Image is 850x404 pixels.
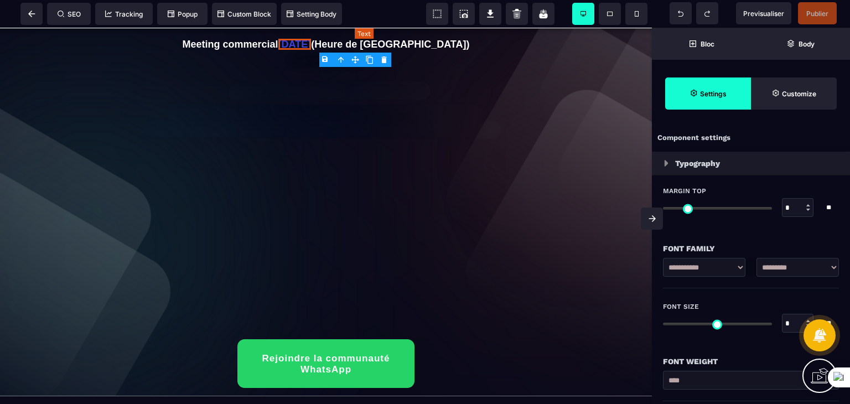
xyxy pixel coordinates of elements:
span: Previsualiser [743,9,784,18]
b: [DATE] [278,11,312,22]
span: Popup [168,10,198,18]
div: Font Weight [663,355,839,368]
strong: Body [799,40,815,48]
span: Screenshot [453,3,475,25]
img: loading [664,160,668,167]
span: Tracking [105,10,143,18]
span: Margin Top [663,187,706,195]
span: Setting Body [287,10,336,18]
span: Custom Block [217,10,271,18]
span: Settings [665,77,751,110]
text: Meeting commercial (Heure de [GEOGRAPHIC_DATA]) [8,8,644,25]
button: Rejoindre la communauté WhatsApp [237,312,414,360]
span: Open Blocks [652,28,751,60]
span: Open Style Manager [751,77,837,110]
span: SEO [58,10,81,18]
span: View components [426,3,448,25]
div: Component settings [652,127,850,149]
p: Typography [675,157,720,170]
span: Font Size [663,302,699,311]
strong: Settings [700,90,727,98]
span: Preview [736,2,791,24]
strong: Customize [782,90,816,98]
div: Font Family [663,242,839,255]
strong: Bloc [701,40,714,48]
span: Open Layer Manager [751,28,850,60]
span: Publier [806,9,828,18]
